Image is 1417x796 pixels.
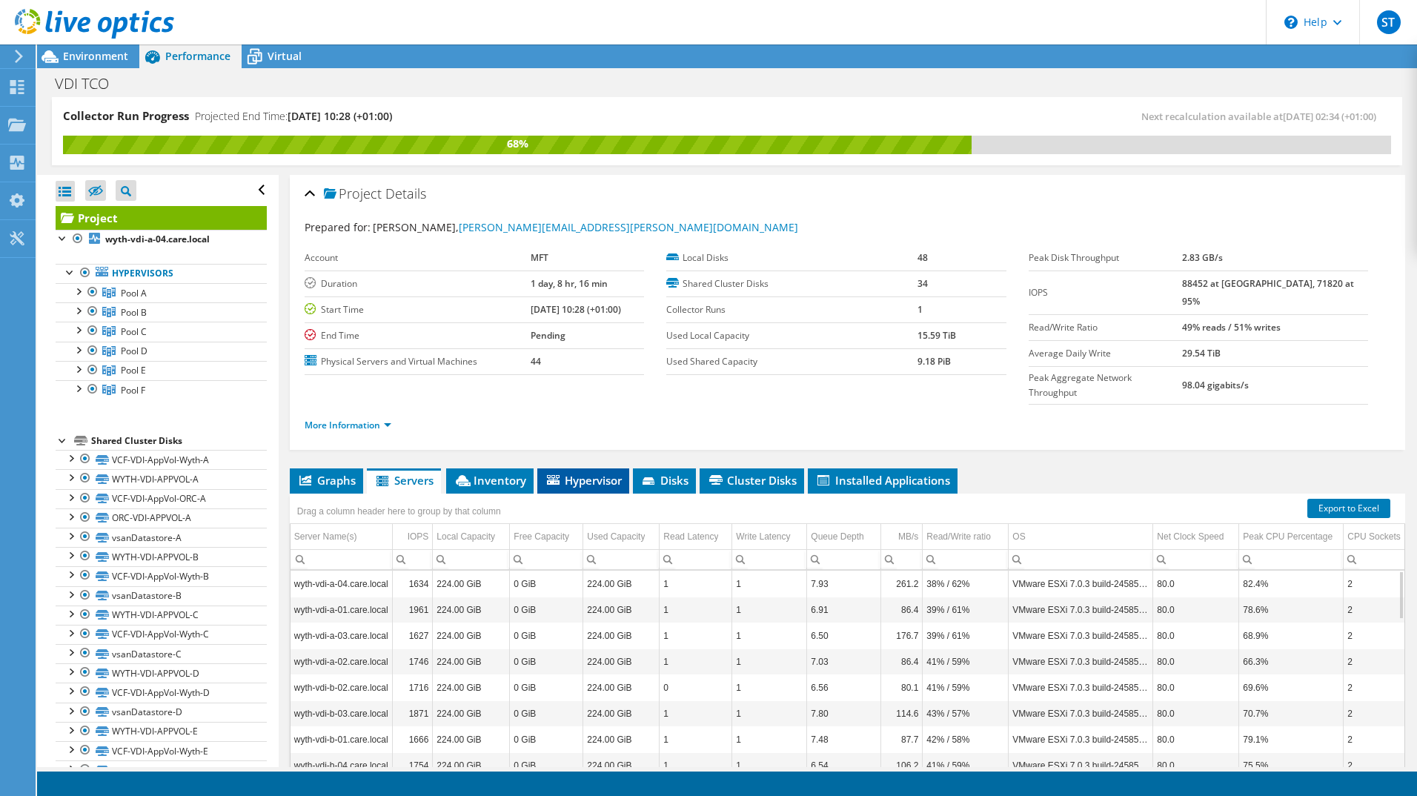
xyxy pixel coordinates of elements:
[63,136,972,152] div: 68%
[917,329,956,342] b: 15.59 TiB
[1009,752,1153,778] td: Column OS, Value VMware ESXi 7.0.3 build-24585291
[1153,752,1239,778] td: Column Net Clock Speed, Value 80.0
[732,524,807,550] td: Write Latency Column
[1344,649,1414,674] td: Column CPU Sockets, Value 2
[881,524,923,550] td: MB/s Column
[433,726,510,752] td: Column Local Capacity, Value 224.00 GiB
[291,649,393,674] td: Column Server Name(s), Value wyth-vdi-a-02.care.local
[1344,726,1414,752] td: Column CPU Sockets, Value 2
[1029,346,1183,361] label: Average Daily Write
[923,571,1009,597] td: Column Read/Write ratio, Value 38% / 62%
[1239,726,1344,752] td: Column Peak CPU Percentage, Value 79.1%
[1344,700,1414,726] td: Column CPU Sockets, Value 2
[660,752,732,778] td: Column Read Latency, Value 1
[583,549,660,569] td: Column Used Capacity, Filter cell
[393,549,433,569] td: Column IOPS, Filter cell
[291,597,393,623] td: Column Server Name(s), Value wyth-vdi-a-01.care.local
[1029,371,1183,400] label: Peak Aggregate Network Throughput
[1009,649,1153,674] td: Column OS, Value VMware ESXi 7.0.3 build-24585291
[1182,321,1281,334] b: 49% reads / 51% writes
[640,473,688,488] span: Disks
[926,528,990,545] div: Read/Write ratio
[583,674,660,700] td: Column Used Capacity, Value 224.00 GiB
[881,700,923,726] td: Column MB/s, Value 114.6
[56,489,267,508] a: VCF-VDI-AppVol-ORC-A
[305,251,531,265] label: Account
[1239,571,1344,597] td: Column Peak CPU Percentage, Value 82.4%
[807,649,881,674] td: Column Queue Depth, Value 7.03
[1239,524,1344,550] td: Peak CPU Percentage Column
[293,501,505,522] div: Drag a column header here to group by that column
[437,528,495,545] div: Local Capacity
[433,674,510,700] td: Column Local Capacity, Value 224.00 GiB
[165,49,230,63] span: Performance
[660,674,732,700] td: Column Read Latency, Value 0
[1153,571,1239,597] td: Column Net Clock Speed, Value 80.0
[510,549,583,569] td: Column Free Capacity, Filter cell
[393,752,433,778] td: Column IOPS, Value 1754
[510,649,583,674] td: Column Free Capacity, Value 0 GiB
[56,606,267,625] a: WYTH-VDI-APPVOL-C
[807,597,881,623] td: Column Queue Depth, Value 6.91
[1182,251,1223,264] b: 2.83 GB/s
[121,364,146,377] span: Pool E
[1009,726,1153,752] td: Column OS, Value VMware ESXi 7.0.3 build-24585291
[56,683,267,702] a: VCF-VDI-AppVol-Wyth-D
[1243,528,1333,545] div: Peak CPU Percentage
[1153,623,1239,649] td: Column Net Clock Speed, Value 80.0
[291,726,393,752] td: Column Server Name(s), Value wyth-vdi-b-01.care.local
[433,524,510,550] td: Local Capacity Column
[393,597,433,623] td: Column IOPS, Value 1961
[510,524,583,550] td: Free Capacity Column
[923,700,1009,726] td: Column Read/Write ratio, Value 43% / 57%
[56,342,267,361] a: Pool D
[732,623,807,649] td: Column Write Latency, Value 1
[898,528,918,545] div: MB/s
[1153,549,1239,569] td: Column Net Clock Speed, Filter cell
[1009,674,1153,700] td: Column OS, Value VMware ESXi 7.0.3 build-24585291
[807,674,881,700] td: Column Queue Depth, Value 6.56
[374,473,434,488] span: Servers
[510,700,583,726] td: Column Free Capacity, Value 0 GiB
[1239,649,1344,674] td: Column Peak CPU Percentage, Value 66.3%
[1141,110,1384,123] span: Next recalculation available at
[56,663,267,683] a: WYTH-VDI-APPVOL-D
[105,233,210,245] b: wyth-vdi-a-04.care.local
[732,549,807,569] td: Column Write Latency, Filter cell
[514,528,569,545] div: Free Capacity
[732,649,807,674] td: Column Write Latency, Value 1
[1029,251,1183,265] label: Peak Disk Throughput
[510,623,583,649] td: Column Free Capacity, Value 0 GiB
[1239,549,1344,569] td: Column Peak CPU Percentage, Filter cell
[807,752,881,778] td: Column Queue Depth, Value 6.54
[666,251,917,265] label: Local Disks
[288,109,392,123] span: [DATE] 10:28 (+01:00)
[121,287,147,299] span: Pool A
[56,528,267,547] a: vsanDatastore-A
[297,473,356,488] span: Graphs
[305,220,371,234] label: Prepared for:
[1153,597,1239,623] td: Column Net Clock Speed, Value 80.0
[1157,528,1224,545] div: Net Clock Speed
[1009,524,1153,550] td: OS Column
[195,108,392,125] h4: Projected End Time:
[1153,674,1239,700] td: Column Net Clock Speed, Value 80.0
[1182,379,1249,391] b: 98.04 gigabits/s
[807,549,881,569] td: Column Queue Depth, Filter cell
[531,355,541,368] b: 44
[531,277,608,290] b: 1 day, 8 hr, 16 min
[510,752,583,778] td: Column Free Capacity, Value 0 GiB
[1153,649,1239,674] td: Column Net Clock Speed, Value 80.0
[660,700,732,726] td: Column Read Latency, Value 1
[923,649,1009,674] td: Column Read/Write ratio, Value 41% / 59%
[121,325,147,338] span: Pool C
[1009,597,1153,623] td: Column OS, Value VMware ESXi 7.0.3 build-24585291
[56,722,267,741] a: WYTH-VDI-APPVOL-E
[663,528,718,545] div: Read Latency
[583,700,660,726] td: Column Used Capacity, Value 224.00 GiB
[433,571,510,597] td: Column Local Capacity, Value 224.00 GiB
[291,549,393,569] td: Column Server Name(s), Filter cell
[881,549,923,569] td: Column MB/s, Filter cell
[807,524,881,550] td: Queue Depth Column
[291,674,393,700] td: Column Server Name(s), Value wyth-vdi-b-02.care.local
